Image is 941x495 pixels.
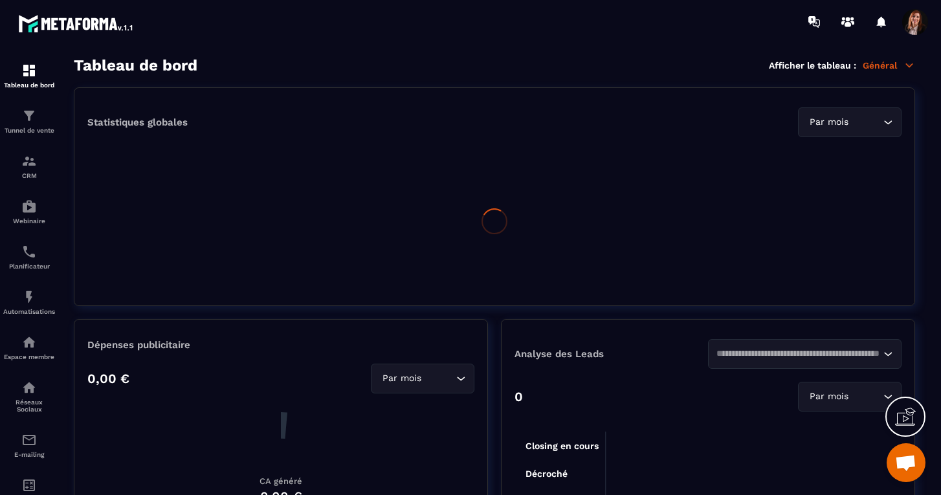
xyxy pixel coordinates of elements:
p: Tableau de bord [3,82,55,89]
img: formation [21,153,37,169]
p: Automatisations [3,308,55,315]
img: formation [21,108,37,124]
p: 0 [515,389,523,404]
div: Search for option [798,107,902,137]
a: Ouvrir le chat [887,443,925,482]
p: Afficher le tableau : [769,60,856,71]
tspan: Décroché [526,468,568,479]
img: automations [21,289,37,305]
h3: Tableau de bord [74,56,197,74]
input: Search for option [424,371,453,386]
img: logo [18,12,135,35]
a: automationsautomationsEspace membre [3,325,55,370]
span: Par mois [806,390,851,404]
a: schedulerschedulerPlanificateur [3,234,55,280]
p: Dépenses publicitaire [87,339,474,351]
p: Général [863,60,915,71]
span: Par mois [806,115,851,129]
input: Search for option [851,115,880,129]
img: accountant [21,478,37,493]
p: Espace membre [3,353,55,360]
div: Search for option [708,339,902,369]
img: email [21,432,37,448]
input: Search for option [716,347,880,361]
span: Par mois [379,371,424,386]
p: 0,00 € [87,371,129,386]
p: Analyse des Leads [515,348,708,360]
a: automationsautomationsAutomatisations [3,280,55,325]
a: formationformationTableau de bord [3,53,55,98]
div: Search for option [798,382,902,412]
a: emailemailE-mailing [3,423,55,468]
img: formation [21,63,37,78]
img: scheduler [21,244,37,259]
a: automationsautomationsWebinaire [3,189,55,234]
p: CRM [3,172,55,179]
p: Planificateur [3,263,55,270]
tspan: Closing en cours [526,441,599,452]
a: formationformationTunnel de vente [3,98,55,144]
div: Search for option [371,364,474,393]
p: Réseaux Sociaux [3,399,55,413]
p: Webinaire [3,217,55,225]
img: automations [21,199,37,214]
img: automations [21,335,37,350]
img: social-network [21,380,37,395]
p: E-mailing [3,451,55,458]
p: Statistiques globales [87,116,188,128]
input: Search for option [851,390,880,404]
p: Tunnel de vente [3,127,55,134]
a: social-networksocial-networkRéseaux Sociaux [3,370,55,423]
a: formationformationCRM [3,144,55,189]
